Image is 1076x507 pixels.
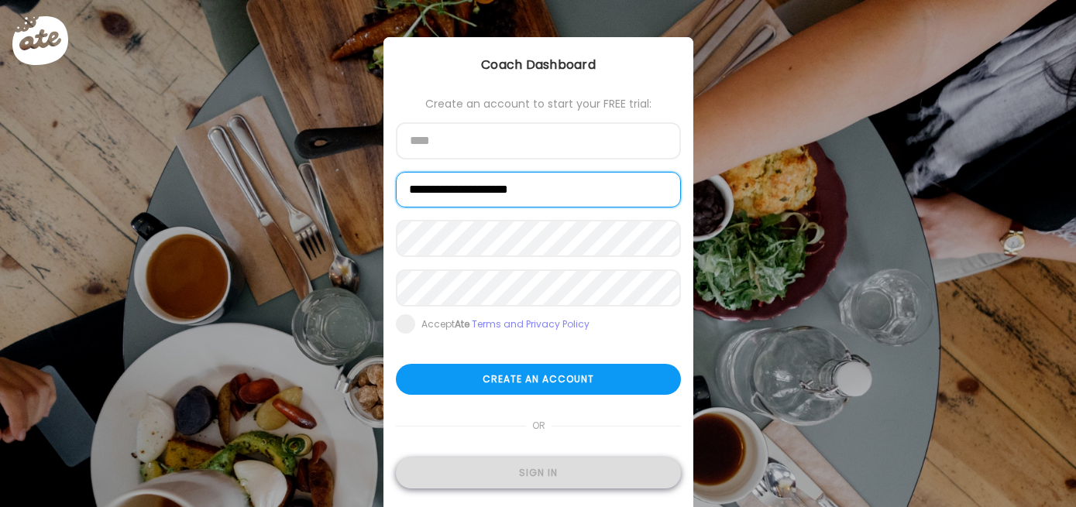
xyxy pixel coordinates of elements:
[472,317,590,331] a: Terms and Privacy Policy
[396,364,681,395] div: Create an account
[396,457,681,488] div: Sign in
[455,317,469,331] b: Ate
[383,56,693,74] div: Coach Dashboard
[525,410,551,441] span: or
[396,98,681,110] div: Create an account to start your FREE trial:
[421,318,590,331] div: Accept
